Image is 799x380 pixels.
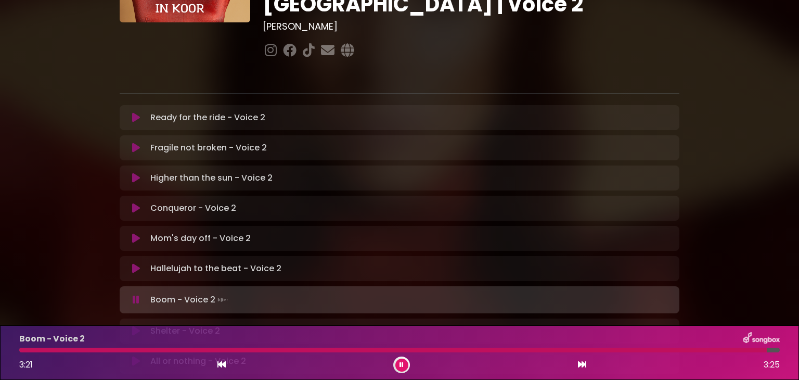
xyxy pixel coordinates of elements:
[150,262,281,275] p: Hallelujah to the beat - Voice 2
[263,21,679,32] h3: [PERSON_NAME]
[150,293,230,307] p: Boom - Voice 2
[19,359,33,371] span: 3:21
[150,172,273,184] p: Higher than the sun - Voice 2
[150,111,265,124] p: Ready for the ride - Voice 2
[743,332,780,346] img: songbox-logo-white.png
[150,202,236,214] p: Conqueror - Voice 2
[150,232,251,245] p: Mom's day off - Voice 2
[150,325,220,337] p: Shelter - Voice 2
[150,142,267,154] p: Fragile not broken - Voice 2
[215,293,230,307] img: waveform4.gif
[764,359,780,371] span: 3:25
[19,333,85,345] p: Boom - Voice 2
